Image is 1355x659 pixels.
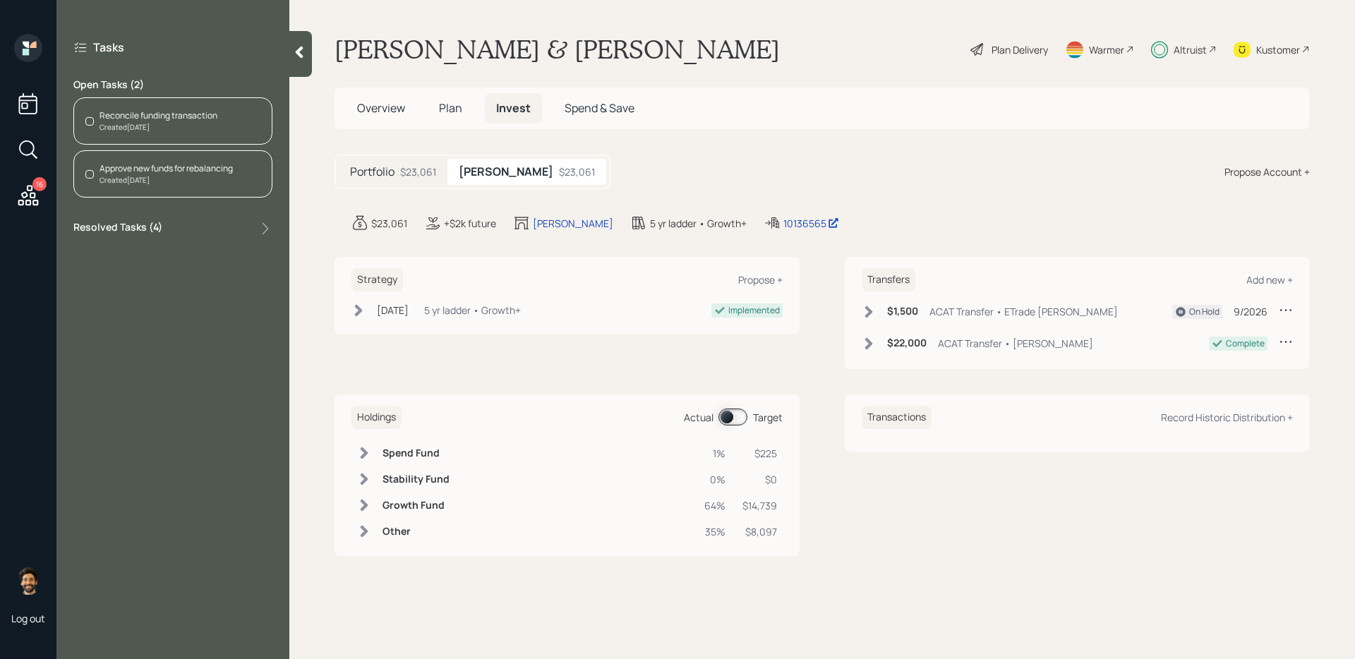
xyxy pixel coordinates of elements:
[533,216,613,231] div: [PERSON_NAME]
[650,216,747,231] div: 5 yr ladder • Growth+
[783,216,839,231] div: 10136565
[351,268,403,291] h6: Strategy
[459,165,553,179] h5: [PERSON_NAME]
[73,78,272,92] label: Open Tasks ( 2 )
[351,406,402,429] h6: Holdings
[887,306,918,318] h6: $1,500
[383,473,450,485] h6: Stability Fund
[371,216,407,231] div: $23,061
[377,303,409,318] div: [DATE]
[742,498,777,513] div: $14,739
[704,472,725,487] div: 0%
[14,567,42,595] img: eric-schwartz-headshot.png
[1089,42,1124,57] div: Warmer
[728,304,780,317] div: Implemented
[383,500,450,512] h6: Growth Fund
[400,164,436,179] div: $23,061
[100,175,233,186] div: Created [DATE]
[929,304,1118,319] div: ACAT Transfer • ETrade [PERSON_NAME]
[704,498,725,513] div: 64%
[383,447,450,459] h6: Spend Fund
[357,100,405,116] span: Overview
[1161,411,1293,424] div: Record Historic Distribution +
[350,165,395,179] h5: Portfolio
[496,100,531,116] span: Invest
[11,612,45,625] div: Log out
[1246,273,1293,286] div: Add new +
[1224,164,1310,179] div: Propose Account +
[938,336,1093,351] div: ACAT Transfer • [PERSON_NAME]
[742,472,777,487] div: $0
[1234,304,1267,319] div: 9/2026
[684,410,713,425] div: Actual
[100,109,217,122] div: Reconcile funding transaction
[73,220,162,237] label: Resolved Tasks ( 4 )
[439,100,462,116] span: Plan
[1226,337,1265,350] div: Complete
[992,42,1048,57] div: Plan Delivery
[100,122,217,133] div: Created [DATE]
[1189,306,1219,318] div: On Hold
[704,524,725,539] div: 35%
[335,34,780,65] h1: [PERSON_NAME] & [PERSON_NAME]
[100,162,233,175] div: Approve new funds for rebalancing
[704,446,725,461] div: 1%
[742,446,777,461] div: $225
[444,216,496,231] div: +$2k future
[862,268,915,291] h6: Transfers
[383,526,450,538] h6: Other
[742,524,777,539] div: $8,097
[424,303,521,318] div: 5 yr ladder • Growth+
[565,100,634,116] span: Spend & Save
[1174,42,1207,57] div: Altruist
[32,177,47,191] div: 16
[559,164,595,179] div: $23,061
[93,40,124,55] label: Tasks
[887,337,927,349] h6: $22,000
[862,406,932,429] h6: Transactions
[753,410,783,425] div: Target
[738,273,783,286] div: Propose +
[1256,42,1300,57] div: Kustomer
